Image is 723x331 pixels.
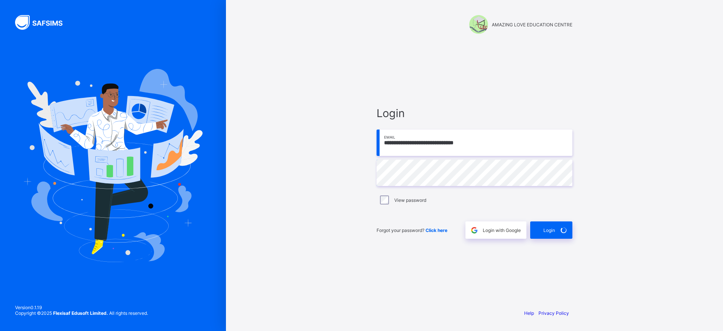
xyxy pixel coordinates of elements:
label: View password [394,197,426,203]
a: Privacy Policy [538,310,569,316]
strong: Flexisaf Edusoft Limited. [53,310,108,316]
img: google.396cfc9801f0270233282035f929180a.svg [470,226,479,235]
span: Version 0.1.19 [15,305,148,310]
span: Copyright © 2025 All rights reserved. [15,310,148,316]
a: Help [524,310,534,316]
img: SAFSIMS Logo [15,15,72,30]
span: Forgot your password? [377,227,447,233]
span: Login [543,227,555,233]
img: Hero Image [23,69,203,262]
span: Login [377,107,572,120]
span: AMAZING LOVE EDUCATION CENTRE [492,22,572,27]
a: Click here [426,227,447,233]
span: Login with Google [483,227,521,233]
